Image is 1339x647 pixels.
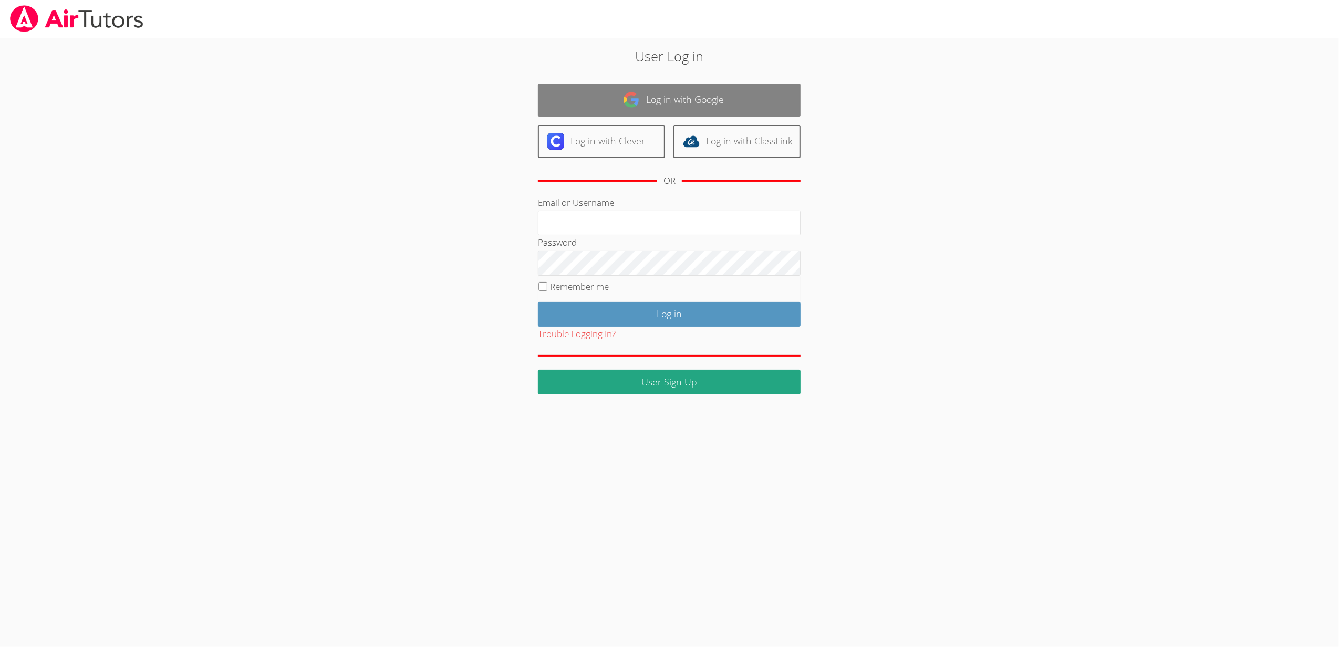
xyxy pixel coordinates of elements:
label: Password [538,236,577,248]
img: airtutors_banner-c4298cdbf04f3fff15de1276eac7730deb9818008684d7c2e4769d2f7ddbe033.png [9,5,144,32]
div: OR [663,173,676,189]
a: User Sign Up [538,370,801,394]
input: Log in [538,302,801,327]
label: Remember me [551,280,609,293]
a: Log in with Clever [538,125,665,158]
label: Email or Username [538,196,614,208]
img: google-logo-50288ca7cdecda66e5e0955fdab243c47b7ad437acaf1139b6f446037453330a.svg [623,91,640,108]
button: Trouble Logging In? [538,327,616,342]
a: Log in with ClassLink [673,125,801,158]
a: Log in with Google [538,84,801,117]
img: clever-logo-6eab21bc6e7a338710f1a6ff85c0baf02591cd810cc4098c63d3a4b26e2feb20.svg [547,133,564,150]
img: classlink-logo-d6bb404cc1216ec64c9a2012d9dc4662098be43eaf13dc465df04b49fa7ab582.svg [683,133,700,150]
h2: User Log in [308,46,1031,66]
